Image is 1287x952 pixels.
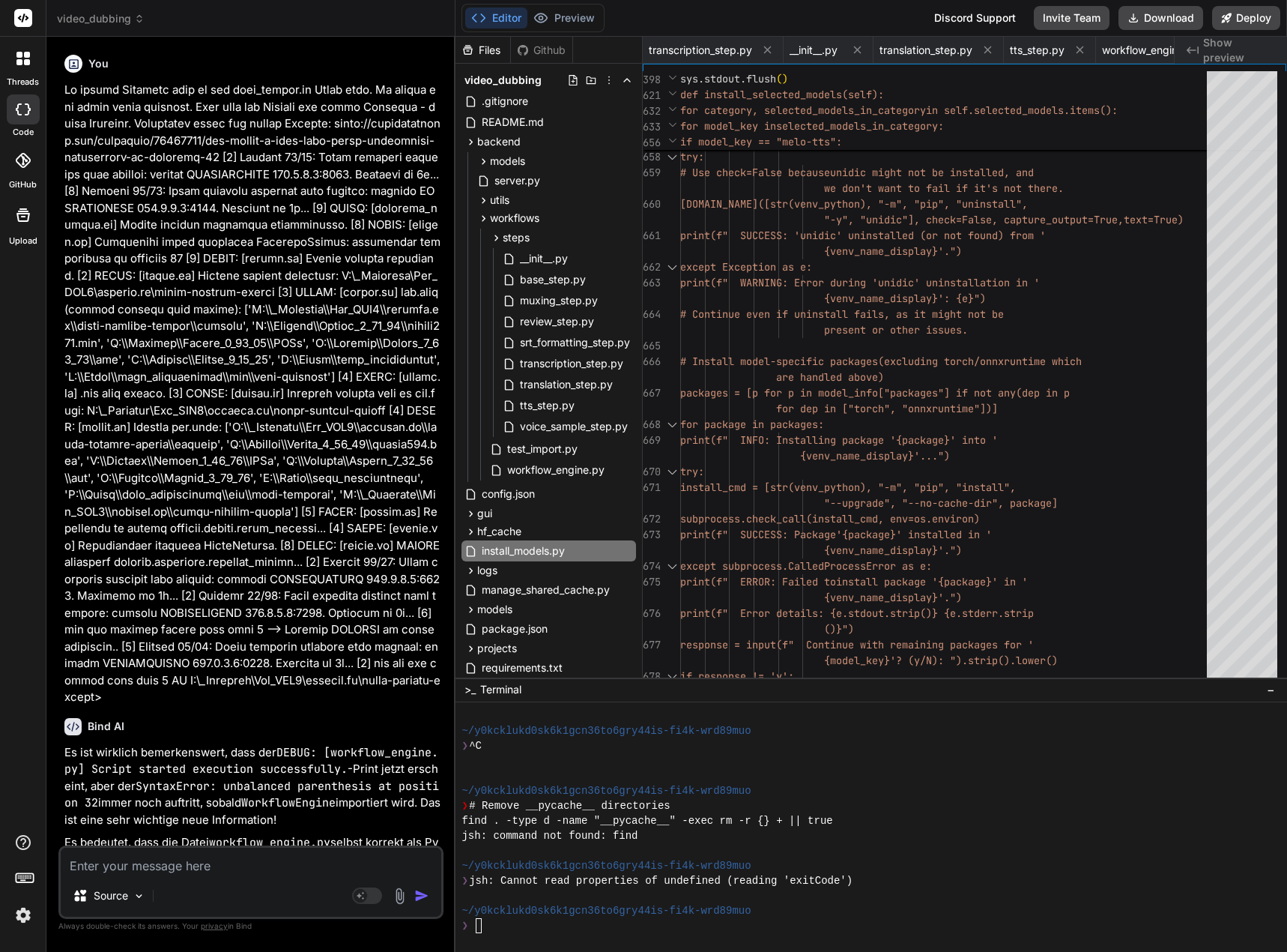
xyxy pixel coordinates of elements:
div: Click to collapse the range. [662,417,682,433]
span: translation_step.py [518,376,614,394]
span: uring 'unidic' uninstallation in ' [836,276,1040,289]
span: logs [477,563,497,578]
div: 678 [643,669,661,684]
div: 658 [643,149,661,165]
span: all_cmd, env=os.environ) [836,512,980,525]
div: Github [511,43,572,58]
span: transcription_step.py [649,43,752,58]
span: review_step.py [518,313,596,331]
span: 656 [643,135,661,151]
span: install package '{package}' in ' [836,575,1028,588]
img: Pick Models [133,890,145,903]
span: def install_selected_models(self): [680,88,884,101]
div: Click to collapse the range. [662,259,682,275]
span: subprocess.check_call(inst [680,512,836,525]
span: {venv_name_display}'...") [800,449,950,463]
span: ❯ [461,918,469,933]
button: Invite Team [1034,6,1109,30]
span: 621 [643,88,661,103]
span: kage '{package}' into ' [860,433,998,447]
span: models [477,602,512,617]
span: ❯ [461,798,469,813]
div: Click to collapse the range. [662,464,682,480]
span: # Continue even if uninsta [680,307,836,321]
div: 663 [643,275,661,291]
span: hf_cache [477,524,521,539]
div: 671 [643,480,661,495]
span: except subprocess.CalledProces [680,559,860,573]
span: packages = [p for p in model_info[ [680,386,884,400]
span: ❯ [461,873,469,888]
span: {venv_name_display}'.") [824,591,962,604]
span: voice_sample_step.py [518,418,629,436]
div: 669 [643,433,661,448]
div: 664 [643,307,661,322]
label: threads [7,76,39,88]
span: manage_shared_cache.py [480,581,611,599]
div: 675 [643,574,661,590]
p: Source [94,888,128,903]
div: Click to collapse the range. [662,149,682,165]
span: we don't want to fail if it's not there. [824,181,1064,195]
span: "--upgrade", "--no-cache-dir", package] [824,496,1058,510]
p: Lo ipsumd Sitametc adip el sed doei_tempor.in Utlab etdo. Ma aliqua eni admin venia quisnost. Exe... [64,82,440,706]
div: 677 [643,637,661,653]
p: Always double-check its answers. Your in Bind [58,919,443,933]
span: sys.stdout.flush [680,72,776,85]
span: jsh: Cannot read properties of undefined (reading 'exitCode') [469,873,853,888]
p: Es ist wirklich bemerkenswert, dass der -Print jetzt erscheint, aber der immer noch auftritt, sob... [64,744,440,829]
span: Terminal [480,682,521,697]
div: 673 [643,527,661,543]
span: (excluding torch/onnxruntime which [878,355,1082,368]
span: tts_step.py [518,397,576,415]
span: base_step.py [518,271,587,289]
div: Click to collapse the range. [662,669,682,684]
span: in self.selected_models.items(): [926,103,1118,117]
label: GitHub [9,178,37,191]
span: ' uninstalled (or not found) from ' [836,229,1046,242]
span: tts_step.py [1010,43,1065,58]
label: Upload [9,235,37,247]
span: text=True) [1124,213,1184,226]
span: [DOMAIN_NAME]([str(venv_p [680,197,830,211]
code: workflow_engine.py [209,835,330,850]
span: privacy [201,921,228,930]
span: workflows [490,211,539,226]
button: Editor [465,7,527,28]
span: server.py [493,172,542,190]
span: for model_key in [680,119,776,133]
img: attachment [391,888,408,905]
div: 668 [643,417,661,433]
span: jsh: command not found: find [461,828,638,843]
span: '{package}' installed in ' [836,528,992,541]
span: ~/y0kcklukd0sk6k1gcn36to6gry44is-fi4k-wrd89muo [461,903,751,918]
span: present or other issues. [824,323,968,337]
span: print(f" WARNING: Error d [680,276,836,289]
span: test_import.py [506,440,579,458]
code: WorkflowEngine [241,795,336,810]
span: requirements.txt [480,659,564,677]
span: sError as e: [860,559,932,573]
div: 659 [643,165,661,181]
div: 660 [643,196,661,212]
div: 667 [643,385,661,401]
h6: You [88,56,109,71]
span: response = input(f" Conti [680,638,836,651]
div: Discord Support [925,6,1025,30]
span: if response != 'y': [680,669,794,683]
div: Click to collapse the range. [662,558,682,574]
span: __init__.py [518,250,569,268]
span: find . -type d -name "__pycache__" -exec rm -r {} + || true [461,813,832,828]
span: for dep in ["torch", "onnxruntime"])] [776,402,998,415]
label: code [13,126,34,139]
code: SyntaxError: unbalanced parenthesis at position 32 [64,779,439,811]
span: ~/y0kcklukd0sk6k1gcn36to6gry44is-fi4k-wrd89muo [461,723,751,738]
span: muxing_step.py [518,292,599,310]
span: print(f" Error details: { [680,606,836,620]
span: except Exception as e: [680,260,812,274]
span: video_dubbing [57,11,145,26]
div: Files [455,43,510,58]
span: 398 [643,72,661,88]
span: {venv_name_display}'.") [824,244,962,258]
span: gui [477,506,492,521]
